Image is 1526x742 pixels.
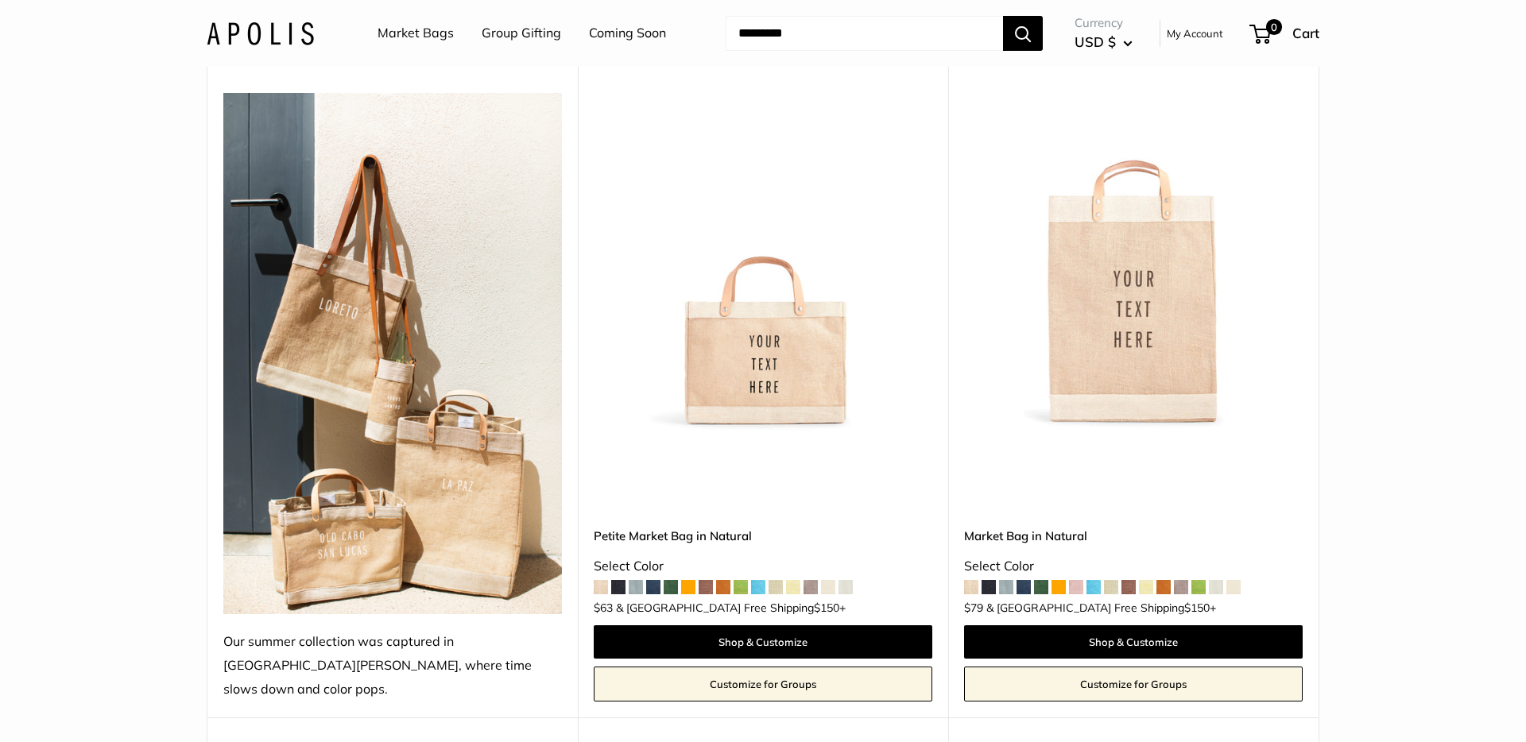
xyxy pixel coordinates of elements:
img: Market Bag in Natural [964,93,1303,431]
span: & [GEOGRAPHIC_DATA] Free Shipping + [616,602,846,613]
span: Currency [1075,12,1133,34]
a: Coming Soon [589,21,666,45]
a: My Account [1167,24,1223,43]
a: Shop & Customize [594,625,932,659]
a: Market Bags [378,21,454,45]
span: & [GEOGRAPHIC_DATA] Free Shipping + [986,602,1216,613]
button: Search [1003,16,1043,51]
a: Shop & Customize [964,625,1303,659]
a: 0 Cart [1251,21,1319,46]
span: $150 [814,601,839,615]
div: Select Color [594,555,932,578]
a: Customize for Groups [594,667,932,701]
div: Select Color [964,555,1303,578]
a: Market Bag in Natural [964,527,1303,545]
a: Petite Market Bag in Naturaldescription_Effortless style that elevates every moment [594,93,932,431]
span: USD $ [1075,33,1116,50]
img: Petite Market Bag in Natural [594,93,932,431]
input: Search... [726,16,1003,51]
span: 0 [1266,19,1282,35]
a: Customize for Groups [964,667,1303,701]
span: $63 [594,601,613,615]
img: Apolis [207,21,314,44]
a: Group Gifting [482,21,561,45]
a: Market Bag in NaturalMarket Bag in Natural [964,93,1303,431]
span: $79 [964,601,983,615]
span: $150 [1184,601,1210,615]
img: Our summer collection was captured in Todos Santos, where time slows down and color pops. [223,93,562,614]
div: Our summer collection was captured in [GEOGRAPHIC_DATA][PERSON_NAME], where time slows down and c... [223,630,562,701]
span: Cart [1292,25,1319,41]
a: Petite Market Bag in Natural [594,527,932,545]
button: USD $ [1075,29,1133,55]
